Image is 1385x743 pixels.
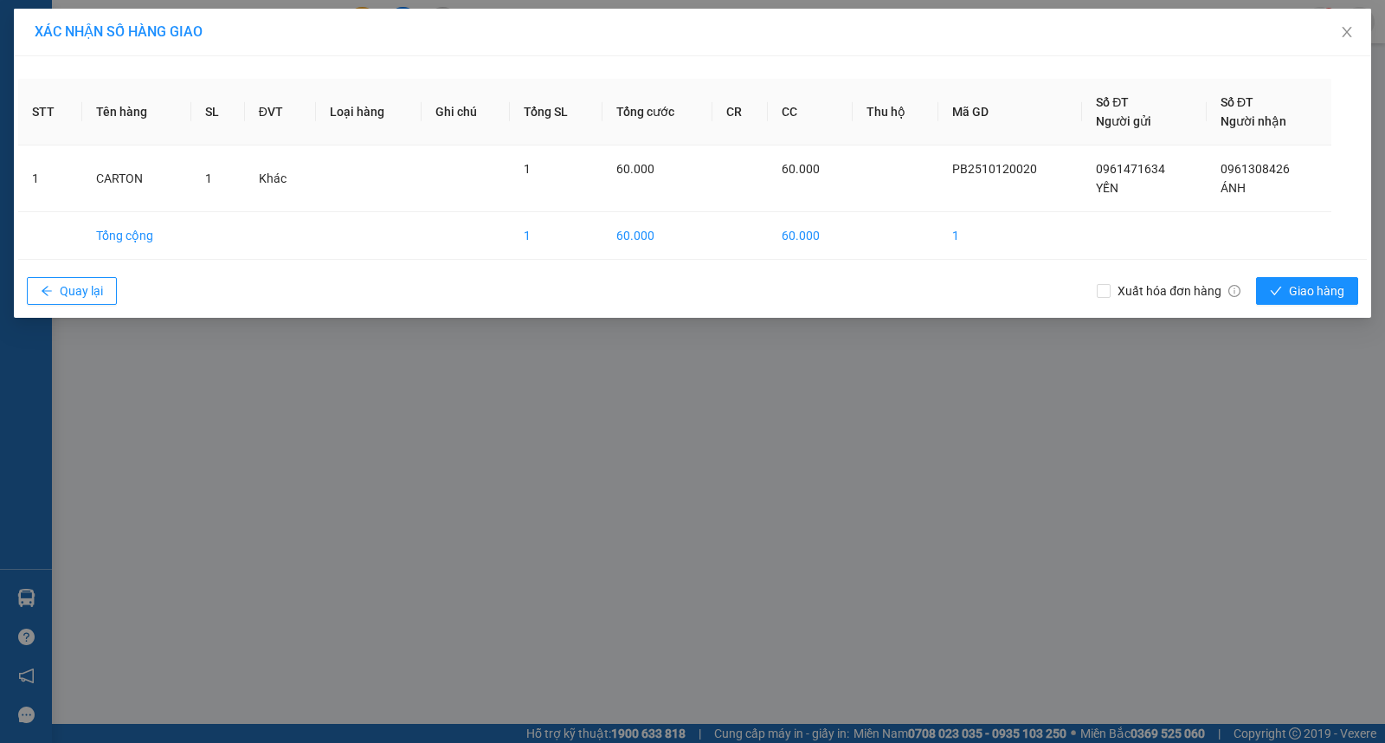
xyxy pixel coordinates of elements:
span: info-circle [1228,285,1240,297]
div: MƯỜI [15,56,124,77]
div: VP Quận 5 [15,15,124,56]
th: Loại hàng [316,79,422,145]
td: 60.000 [602,212,712,260]
button: arrow-leftQuay lại [27,277,117,305]
button: checkGiao hàng [1256,277,1358,305]
span: 1 [524,162,531,176]
span: Quay lại [60,281,103,300]
span: Nhận: [136,16,177,35]
span: Xuất hóa đơn hàng [1111,281,1247,300]
span: YẾN [1096,181,1118,195]
th: Tổng cước [602,79,712,145]
span: Giao hàng [1289,281,1344,300]
span: 60.000 [782,162,820,176]
td: 1 [18,145,82,212]
span: 1 [205,171,212,185]
th: Thu hộ [853,79,938,145]
span: CR : [13,113,40,132]
div: 30.000 [13,112,126,132]
td: 60.000 [768,212,853,260]
span: Gửi: [15,16,42,35]
span: Người gửi [1096,114,1151,128]
th: Mã GD [938,79,1083,145]
span: close [1340,25,1354,39]
div: MAI THỦY [136,56,245,77]
td: Tổng cộng [82,212,191,260]
span: 0961471634 [1096,162,1165,176]
span: Người nhận [1221,114,1286,128]
span: Số ĐT [1221,95,1253,109]
button: Close [1323,9,1371,57]
td: Khác [245,145,316,212]
td: CARTON [82,145,191,212]
th: Tên hàng [82,79,191,145]
th: CC [768,79,853,145]
th: Ghi chú [422,79,511,145]
div: VP Thủ Dầu Một [136,15,245,56]
span: ÁNH [1221,181,1246,195]
span: XÁC NHẬN SỐ HÀNG GIAO [35,23,203,40]
td: 1 [938,212,1083,260]
span: PB2510120020 [952,162,1037,176]
th: Tổng SL [510,79,602,145]
th: ĐVT [245,79,316,145]
span: 0961308426 [1221,162,1290,176]
span: check [1270,285,1282,299]
span: arrow-left [41,285,53,299]
th: SL [191,79,245,145]
th: STT [18,79,82,145]
td: 1 [510,212,602,260]
span: 60.000 [616,162,654,176]
span: Số ĐT [1096,95,1129,109]
th: CR [712,79,768,145]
